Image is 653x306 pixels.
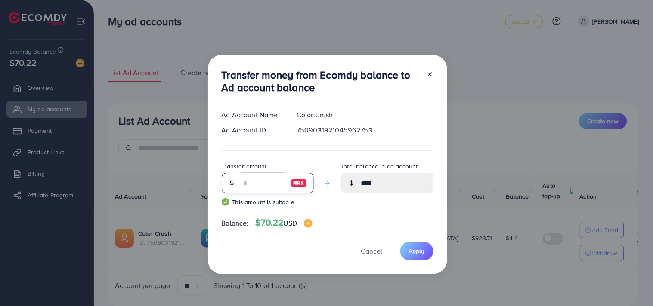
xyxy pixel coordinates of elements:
iframe: Chat [616,267,647,300]
div: Color Crush [290,110,440,120]
h3: Transfer money from Ecomdy balance to Ad account balance [222,69,420,94]
label: Total balance in ad account [341,162,418,171]
span: USD [284,218,297,228]
h4: $70.22 [256,217,313,228]
div: Ad Account ID [215,125,290,135]
span: Cancel [361,246,383,256]
span: Balance: [222,218,249,228]
img: image [291,178,306,188]
img: guide [222,198,229,206]
label: Transfer amount [222,162,267,171]
span: Apply [409,247,425,255]
button: Cancel [350,242,393,260]
div: Ad Account Name [215,110,290,120]
button: Apply [400,242,433,260]
small: This amount is suitable [222,198,314,206]
img: image [304,219,313,228]
div: 7509031921045962753 [290,125,440,135]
